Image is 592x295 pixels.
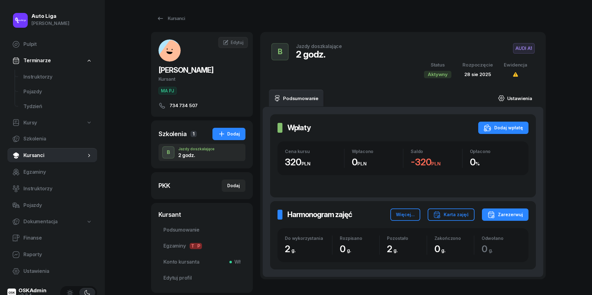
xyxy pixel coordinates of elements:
[31,19,69,27] div: [PERSON_NAME]
[387,236,426,241] div: Pozostało
[475,161,480,167] small: %
[163,226,240,234] span: Podsumowanie
[23,218,58,226] span: Dokumentacja
[18,84,97,99] a: Pojazdy
[7,37,97,52] a: Pulpit
[482,236,521,241] div: Odwołano
[227,182,240,189] div: Dodaj
[411,149,462,154] div: Saldo
[212,128,245,140] button: Dodaj
[275,46,285,58] div: B
[433,211,469,218] div: Karta zajęć
[7,54,97,68] a: Terminarze
[269,90,323,107] a: Podsumowanie
[23,119,37,127] span: Kursy
[163,242,240,250] span: Egzaminy
[7,181,97,196] a: Instruktorzy
[18,99,97,114] a: Tydzień
[271,43,289,60] button: B
[158,75,245,83] div: Kursant
[218,130,240,138] div: Dodaj
[390,208,420,221] button: Więcej...
[18,70,97,84] a: Instruktorzy
[396,211,415,218] div: Więcej...
[23,73,92,81] span: Instruktorzy
[23,103,92,111] span: Tydzień
[158,66,213,75] span: [PERSON_NAME]
[464,71,491,77] span: 28 sie 2025
[178,153,215,158] div: 2 godz.
[340,243,354,254] span: 0
[478,122,528,134] button: Dodaj wpłatę
[157,15,185,22] div: Kursanci
[23,135,92,143] span: Szkolenia
[158,271,245,285] a: Edytuj profil
[347,247,351,253] small: g.
[163,258,240,266] span: Konto kursanta
[158,210,245,219] div: Kursant
[23,185,92,193] span: Instruktorzy
[162,146,175,159] button: B
[164,147,173,158] div: B
[158,87,177,95] button: MA PJ
[191,131,197,137] span: 1
[218,37,248,48] a: Edytuj
[424,61,451,69] div: Status
[23,88,92,96] span: Pojazdy
[340,236,379,241] div: Rozpisano
[357,161,367,167] small: PLN
[222,180,245,192] button: Dodaj
[23,251,92,259] span: Raporty
[23,267,92,275] span: Ustawienia
[7,131,97,146] a: Szkolenia
[7,165,97,180] a: Egzaminy
[158,130,187,138] div: Szkolenia
[158,102,245,109] a: 734 734 507
[7,116,97,130] a: Kursy
[387,243,401,254] span: 2
[23,152,86,160] span: Kursanci
[393,247,398,253] small: g.
[424,71,451,78] div: Aktywny
[504,61,527,69] div: Ewidencja
[7,247,97,262] a: Raporty
[513,43,535,54] button: AUDI A1
[7,198,97,213] a: Pojazdy
[23,57,51,65] span: Terminarze
[285,149,344,154] div: Cena kursu
[285,156,344,168] div: 320
[287,210,352,220] h2: Harmonogram zajęć
[470,156,521,168] div: 0
[7,231,97,245] a: Finanse
[482,208,528,221] button: Zarezerwuj
[7,264,97,279] a: Ustawienia
[23,40,92,48] span: Pulpit
[302,161,311,167] small: PLN
[434,243,449,254] span: 0
[441,247,446,253] small: g.
[487,211,523,218] div: Zarezerwuj
[431,161,441,167] small: PLN
[23,234,92,242] span: Finanse
[482,243,496,254] span: 0
[489,247,493,253] small: g.
[352,156,403,168] div: 0
[23,201,92,209] span: Pojazdy
[428,208,475,221] button: Karta zajęć
[493,90,537,107] a: Ustawienia
[484,124,523,131] div: Dodaj wpłatę
[31,14,69,19] div: Auto Liga
[158,239,245,253] a: EgzaminyTP
[285,236,332,241] div: Do wykorzystania
[296,49,342,60] div: 2 godz.
[434,236,474,241] div: Zakończono
[18,288,47,293] div: OSKAdmin
[158,255,245,269] a: Konto kursantaWł
[158,144,245,161] button: BJazdy doszkalające2 godz.
[296,44,342,49] div: Jazdy doszkalające
[462,61,493,69] div: Rozpoczęcie
[291,247,296,253] small: g.
[163,274,240,282] span: Edytuj profil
